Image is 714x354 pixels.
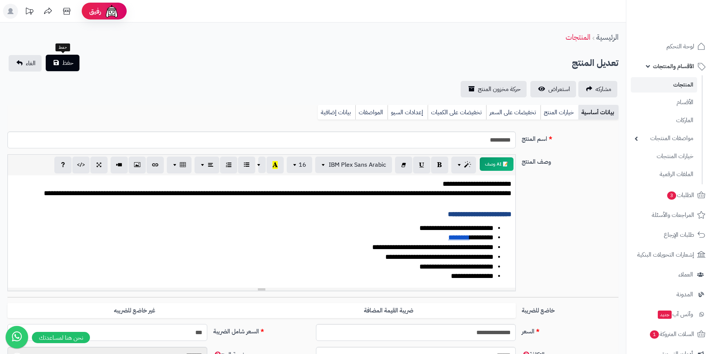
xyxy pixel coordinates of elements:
a: المنتجات [631,77,697,93]
a: تحديثات المنصة [20,4,39,21]
span: الأقسام والمنتجات [653,61,694,72]
a: الرئيسية [596,31,618,43]
span: 1 [650,330,659,339]
a: مشاركه [578,81,617,97]
a: العملاء [631,266,710,284]
span: طلبات الإرجاع [664,230,694,240]
a: إشعارات التحويلات البنكية [631,246,710,264]
span: حركة مخزون المنتج [478,85,521,94]
span: الغاء [26,59,36,68]
span: استعراض [548,85,570,94]
label: اسم المنتج [519,131,621,143]
a: بيانات أساسية [578,105,618,120]
a: الماركات [631,112,697,128]
span: العملاء [678,269,693,280]
span: حفظ [62,58,73,67]
a: السلات المتروكة1 [631,325,710,343]
div: حفظ [55,43,70,52]
img: ai-face.png [104,4,119,19]
a: إعدادات السيو [388,105,428,120]
a: المواصفات [355,105,388,120]
a: حركة مخزون المنتج [461,81,527,97]
a: الملفات الرقمية [631,166,697,182]
a: خيارات المنتجات [631,148,697,164]
span: الطلبات [666,190,694,200]
a: خيارات المنتج [540,105,578,120]
a: لوحة التحكم [631,37,710,55]
button: 16 [287,157,312,173]
a: بيانات إضافية [318,105,355,120]
label: ضريبة القيمة المضافة [262,303,516,318]
a: الطلبات3 [631,186,710,204]
span: المدونة [677,289,693,300]
a: مواصفات المنتجات [631,130,697,146]
a: المدونة [631,285,710,303]
button: IBM Plex Sans Arabic [315,157,392,173]
span: رفيق [89,7,101,16]
span: 3 [667,191,676,200]
label: السعر [519,324,621,336]
button: 📝 AI وصف [480,157,513,171]
a: طلبات الإرجاع [631,226,710,244]
span: إشعارات التحويلات البنكية [637,249,694,260]
a: وآتس آبجديد [631,305,710,323]
a: المنتجات [566,31,590,43]
span: جديد [658,311,672,319]
label: السعر شامل الضريبة [210,324,313,336]
label: وصف المنتج [519,154,621,166]
span: IBM Plex Sans Arabic [329,160,386,169]
a: الأقسام [631,94,697,111]
h2: تعديل المنتج [572,55,618,71]
a: استعراض [530,81,576,97]
a: تخفيضات على الكميات [428,105,486,120]
span: لوحة التحكم [666,41,694,52]
span: المراجعات والأسئلة [652,210,694,220]
a: المراجعات والأسئلة [631,206,710,224]
span: 16 [299,160,306,169]
label: خاضع للضريبة [519,303,621,315]
span: مشاركه [596,85,611,94]
span: السلات المتروكة [649,329,694,339]
a: تخفيضات على السعر [486,105,540,120]
label: غير خاضع للضريبه [7,303,262,318]
button: حفظ [46,55,79,71]
span: وآتس آب [657,309,693,320]
a: الغاء [9,55,42,72]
